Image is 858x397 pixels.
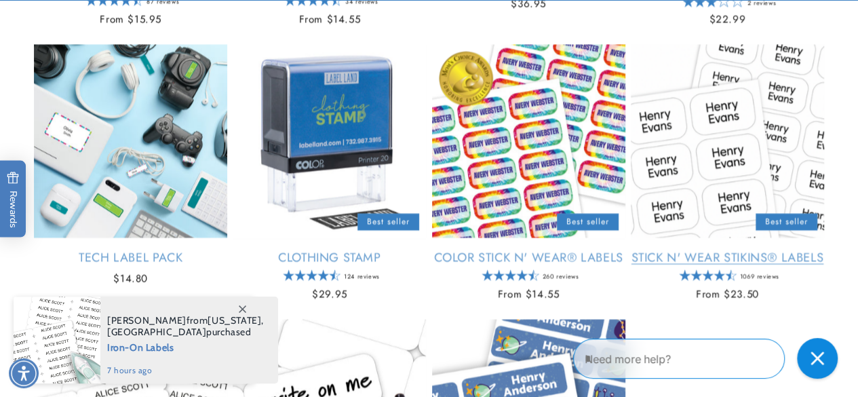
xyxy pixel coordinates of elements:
span: Rewards [7,171,20,227]
div: Accessibility Menu [9,358,39,388]
span: Iron-On Labels [107,338,264,355]
iframe: Gorgias Floating Chat [573,333,844,383]
a: Tech Label Pack [34,250,227,266]
a: Stick N' Wear Stikins® Labels [631,250,824,266]
span: [US_STATE] [208,314,261,326]
a: Color Stick N' Wear® Labels [432,250,625,266]
span: from , purchased [107,315,264,338]
span: [GEOGRAPHIC_DATA] [107,326,206,338]
iframe: Sign Up via Text for Offers [11,288,172,329]
a: Clothing Stamp [233,250,426,266]
span: 7 hours ago [107,364,264,377]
